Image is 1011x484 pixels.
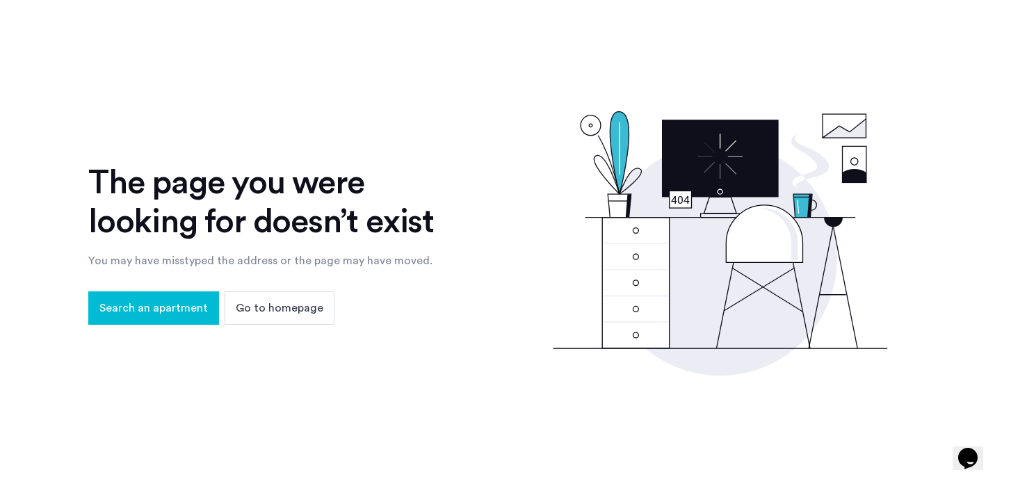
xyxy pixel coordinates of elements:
[225,291,334,325] button: button
[88,252,459,269] div: You may have misstyped the address or the page may have moved.
[88,163,459,241] div: The page you were looking for doesn’t exist
[88,291,219,325] button: button
[99,300,208,316] span: Search an apartment
[236,300,323,316] span: Go to homepage
[953,428,997,470] iframe: chat widget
